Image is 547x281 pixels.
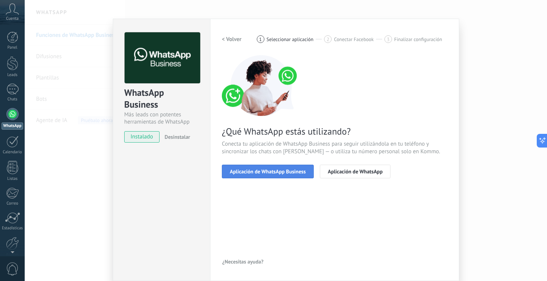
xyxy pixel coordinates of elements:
div: Panel [2,45,24,50]
button: ¿Necesitas ayuda? [222,256,264,267]
button: Aplicación de WhatsApp Business [222,165,314,178]
span: Desinstalar [164,133,190,140]
span: Aplicación de WhatsApp [328,169,383,174]
button: Desinstalar [161,131,190,143]
span: Conectar Facebook [334,37,374,42]
button: Aplicación de WhatsApp [320,165,390,178]
span: 3 [387,36,389,43]
h2: < Volver [222,36,242,43]
span: 2 [327,36,329,43]
span: Finalizar configuración [394,37,442,42]
div: Listas [2,176,24,181]
div: Más leads con potentes herramientas de WhatsApp [124,111,199,125]
div: WhatsApp Business [124,87,199,111]
img: logo_main.png [125,32,200,84]
div: Chats [2,97,24,102]
button: < Volver [222,32,242,46]
div: Leads [2,73,24,78]
span: ¿Necesitas ayuda? [222,259,264,264]
span: Cuenta [6,16,19,21]
span: instalado [125,131,159,143]
div: Estadísticas [2,226,24,231]
img: connect number [222,55,302,116]
span: ¿Qué WhatsApp estás utilizando? [222,125,447,137]
div: WhatsApp [2,122,23,130]
span: Seleccionar aplicación [267,37,314,42]
span: Conecta tu aplicación de WhatsApp Business para seguir utilizándola en tu teléfono y sincronizar ... [222,140,447,156]
div: Calendario [2,150,24,155]
span: Aplicación de WhatsApp Business [230,169,306,174]
span: 1 [259,36,262,43]
div: Correo [2,201,24,206]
